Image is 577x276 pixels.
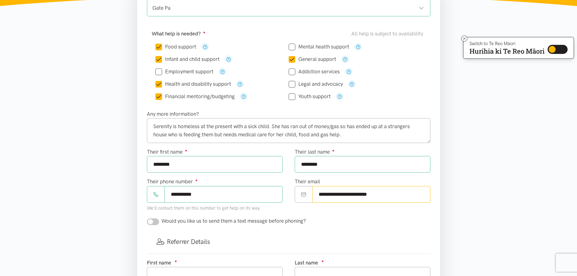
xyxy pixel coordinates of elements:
label: Infant and child support [155,57,220,62]
sup: ● [203,30,206,35]
label: General support [289,57,336,62]
label: Addiction services [289,69,340,74]
span: Would you like us to send them a text message before phoning? [161,218,306,224]
label: First name [147,259,171,267]
label: Their last name [295,148,335,156]
sup: ● [322,259,324,263]
div: Gate Pa [152,4,424,12]
label: Their phone number [147,178,198,186]
input: Email [312,186,430,203]
input: Phone number [164,186,283,203]
label: Any more information? [147,110,199,118]
sup: ● [332,148,335,153]
label: Last name [295,259,318,267]
sup: ● [185,148,187,153]
label: Their email [295,178,320,186]
sup: ● [195,178,198,182]
label: Food support [155,44,196,49]
label: Mental health support [289,44,349,49]
div: All help is subject to availability [351,30,426,38]
p: Hurihia ki Te Reo Māori [469,48,545,54]
h3: Referrer Details [157,237,421,246]
label: Health and disability support [155,81,231,87]
small: We'll contact them on this number to get help on its way. [147,205,260,211]
p: Switch to Te Reo Māori [469,42,545,45]
label: Youth support [289,94,331,99]
label: Employment support [155,69,214,74]
label: Legal and advocacy [289,81,343,87]
label: What help is needed? [152,30,206,38]
label: Financial mentoring/budgeting [155,94,235,99]
label: Their first name [147,148,187,156]
sup: ● [175,259,177,263]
